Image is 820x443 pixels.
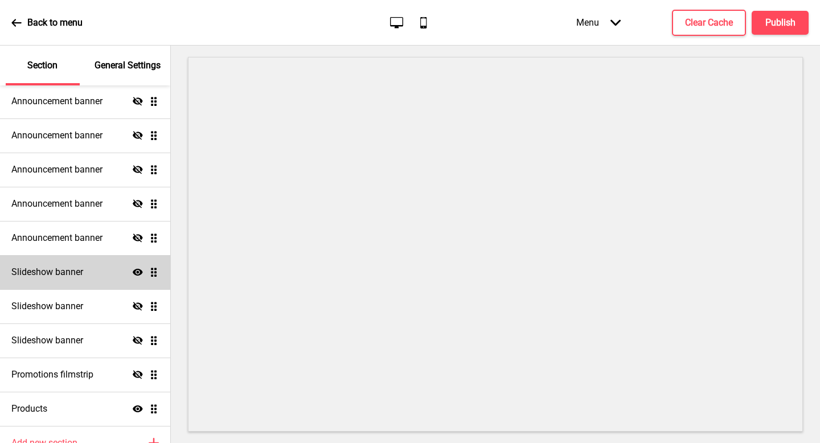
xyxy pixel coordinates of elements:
h4: Announcement banner [11,232,102,244]
h4: Slideshow banner [11,266,83,278]
button: Publish [752,11,809,35]
p: Back to menu [27,17,83,29]
h4: Promotions filmstrip [11,368,93,381]
button: Clear Cache [672,10,746,36]
h4: Products [11,403,47,415]
h4: Slideshow banner [11,334,83,347]
p: Section [27,59,58,72]
h4: Slideshow banner [11,300,83,313]
a: Back to menu [11,7,83,38]
h4: Publish [765,17,796,29]
h4: Announcement banner [11,129,102,142]
h4: Announcement banner [11,198,102,210]
div: Menu [565,6,632,39]
h4: Announcement banner [11,95,102,108]
p: General Settings [95,59,161,72]
h4: Clear Cache [685,17,733,29]
h4: Announcement banner [11,163,102,176]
